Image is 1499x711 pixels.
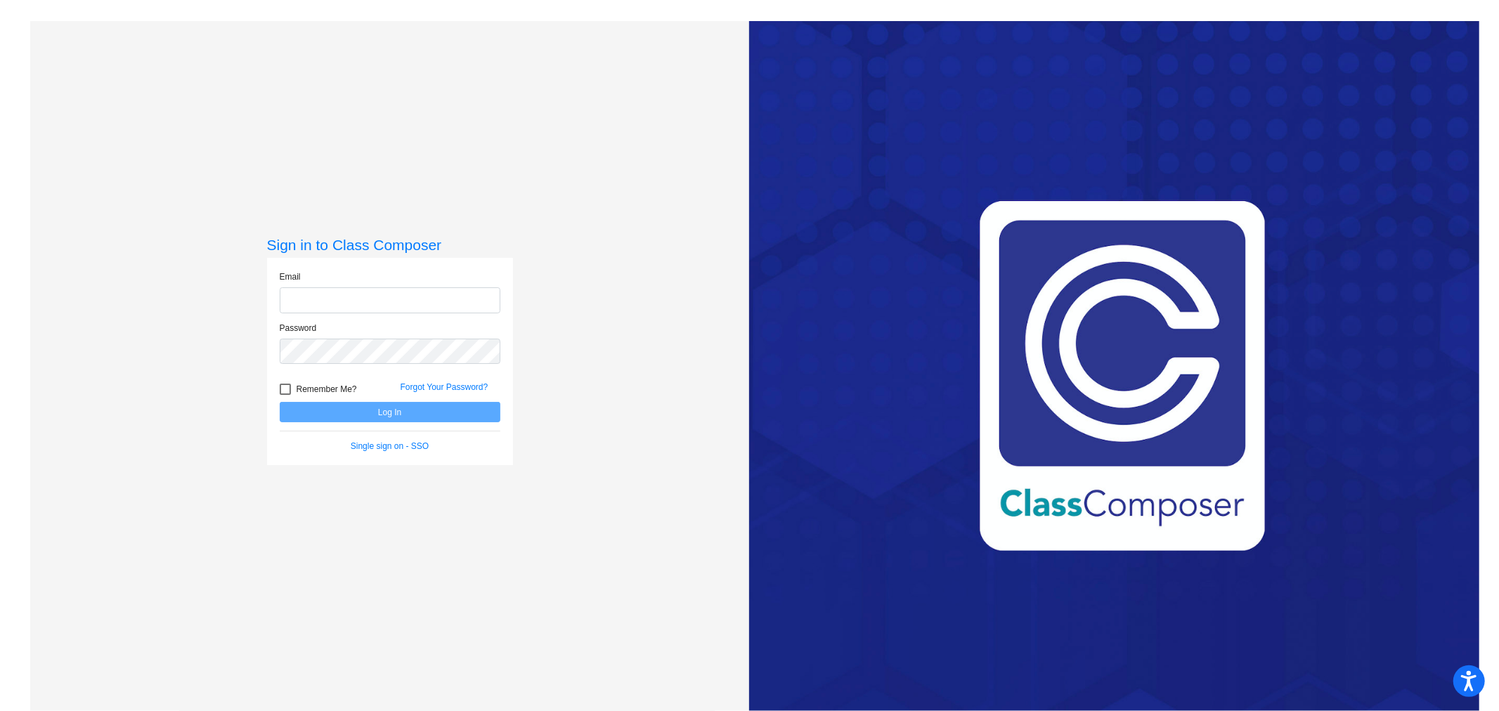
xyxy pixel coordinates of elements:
span: Remember Me? [297,381,357,398]
h3: Sign in to Class Composer [267,236,513,254]
a: Forgot Your Password? [401,382,488,392]
label: Email [280,270,301,283]
a: Single sign on - SSO [351,441,429,451]
label: Password [280,322,317,334]
button: Log In [280,402,500,422]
